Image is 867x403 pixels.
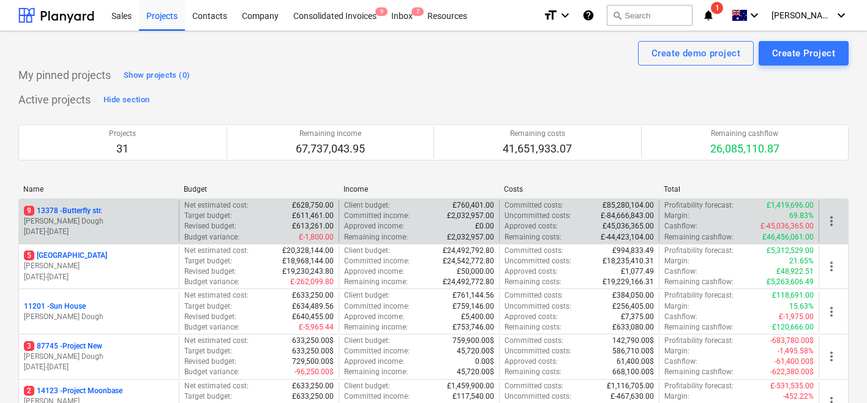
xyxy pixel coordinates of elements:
[776,266,814,277] p: £48,922.51
[505,232,561,243] p: Remaining costs :
[778,346,814,356] p: -1,495.58%
[24,312,174,322] p: [PERSON_NAME] Dough
[24,227,174,237] p: [DATE] - [DATE]
[601,232,654,243] p: £-44,423,104.00
[664,200,734,211] p: Profitability forecast :
[24,250,107,261] p: [GEOGRAPHIC_DATA]
[505,336,563,346] p: Committed costs :
[747,8,762,23] i: keyboard_arrow_down
[664,221,697,232] p: Cashflow :
[375,7,388,16] span: 9
[505,322,561,333] p: Remaining costs :
[775,356,814,367] p: -61,400.00$
[461,312,494,322] p: £5,400.00
[505,356,558,367] p: Approved costs :
[505,346,571,356] p: Uncommitted costs :
[344,221,404,232] p: Approved income :
[103,93,149,107] div: Hide section
[24,341,34,351] span: 3
[621,312,654,322] p: £7,375.00
[292,356,334,367] p: 729,500.00$
[24,250,174,282] div: 5[GEOGRAPHIC_DATA][PERSON_NAME][DATE]-[DATE]
[24,341,102,352] p: 87745 - Project New
[24,250,34,260] span: 5
[447,232,494,243] p: £2,032,957.00
[770,367,814,377] p: -622,380.00$
[24,206,102,216] p: 13378 - Butterfly str.
[664,381,734,391] p: Profitability forecast :
[612,336,654,346] p: 142,790.00$
[24,301,86,312] p: 11201 - Sun House
[184,232,239,243] p: Budget variance :
[184,211,232,221] p: Target budget :
[343,185,494,194] div: Income
[664,301,689,312] p: Margin :
[184,290,249,301] p: Net estimated cost :
[344,211,410,221] p: Committed income :
[344,391,410,402] p: Committed income :
[767,277,814,287] p: £5,263,606.49
[505,211,571,221] p: Uncommitted costs :
[664,312,697,322] p: Cashflow :
[24,352,174,362] p: [PERSON_NAME] Dough
[651,45,740,61] div: Create demo project
[602,200,654,211] p: £85,280,104.00
[290,277,334,287] p: £-262,099.80
[710,129,779,139] p: Remaining cashflow
[834,8,849,23] i: keyboard_arrow_down
[24,362,174,372] p: [DATE] - [DATE]
[344,266,404,277] p: Approved income :
[505,367,561,377] p: Remaining costs :
[702,8,715,23] i: notifications
[617,356,654,367] p: 61,400.00$
[602,277,654,287] p: £19,229,166.31
[296,129,365,139] p: Remaining income
[601,211,654,221] p: £-84,666,843.00
[505,221,558,232] p: Approved costs :
[18,68,111,83] p: My pinned projects
[457,266,494,277] p: £50,000.00
[612,246,654,256] p: £994,833.49
[505,246,563,256] p: Committed costs :
[664,277,734,287] p: Remaining cashflow :
[543,8,558,23] i: format_size
[292,221,334,232] p: £613,261.00
[452,336,494,346] p: 759,900.00$
[789,211,814,221] p: 69.83%
[664,336,734,346] p: Profitability forecast :
[824,259,839,274] span: more_vert
[779,312,814,322] p: £-1,975.00
[292,336,334,346] p: 633,250.00$
[664,211,689,221] p: Margin :
[824,304,839,319] span: more_vert
[447,211,494,221] p: £2,032,957.00
[771,10,833,20] span: [PERSON_NAME]
[443,246,494,256] p: £24,492,792.80
[344,322,408,333] p: Remaining income :
[344,256,410,266] p: Committed income :
[184,322,239,333] p: Budget variance :
[664,185,814,194] div: Total
[767,200,814,211] p: £1,419,696.00
[664,256,689,266] p: Margin :
[344,336,390,346] p: Client budget :
[344,367,408,377] p: Remaining income :
[664,246,734,256] p: Profitability forecast :
[24,301,174,322] div: 11201 -Sun House[PERSON_NAME] Dough
[292,346,334,356] p: 633,250.00$
[612,301,654,312] p: £256,405.00
[621,266,654,277] p: £1,077.49
[109,129,136,139] p: Projects
[505,200,563,211] p: Committed costs :
[504,185,655,194] div: Costs
[767,246,814,256] p: £5,312,529.00
[184,301,232,312] p: Target budget :
[505,266,558,277] p: Approved costs :
[299,322,334,333] p: £-5,965.44
[664,232,734,243] p: Remaining cashflow :
[282,256,334,266] p: £18,968,144.00
[602,221,654,232] p: £45,036,365.00
[24,206,34,216] span: 9
[664,322,734,333] p: Remaining cashflow :
[18,92,91,107] p: Active projects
